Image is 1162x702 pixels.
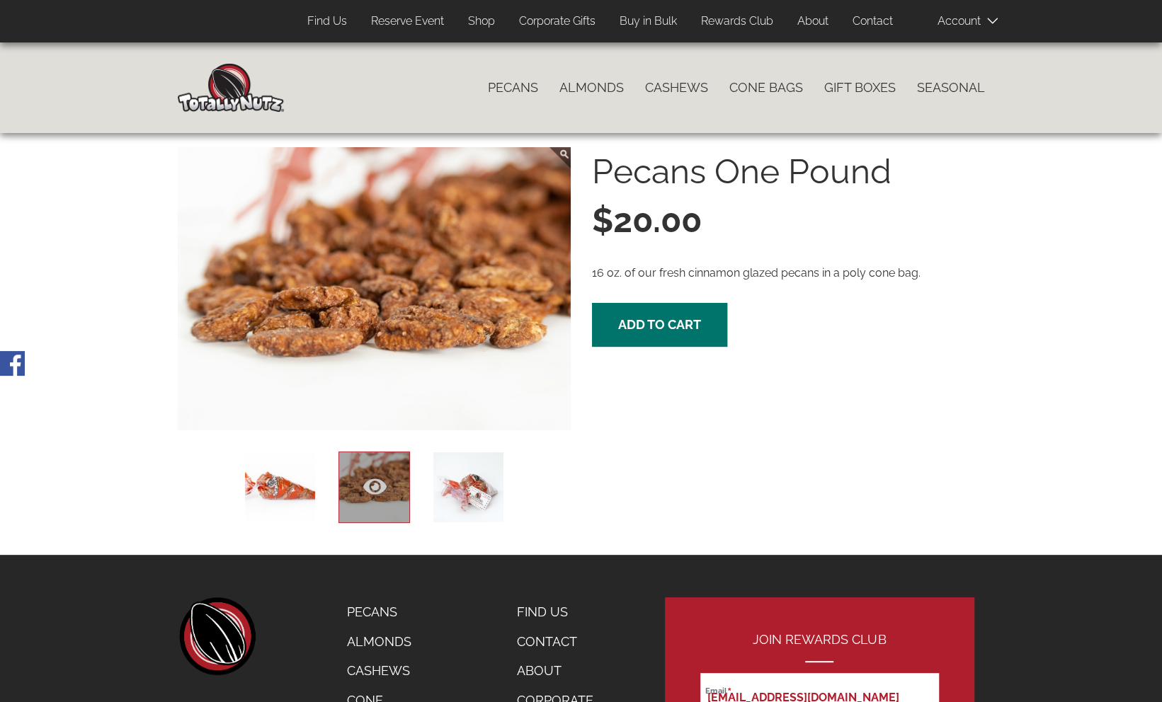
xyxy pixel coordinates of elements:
a: Almonds [336,627,426,657]
a: Cashews [634,73,719,103]
a: Gift Boxes [814,73,906,103]
a: Pecans [336,597,426,627]
a: Find Us [297,8,358,35]
div: Pecans One Pound [592,147,985,196]
a: Corporate Gifts [508,8,606,35]
a: Contact [506,627,620,657]
a: Pecans [477,73,549,103]
a: Find Us [506,597,620,627]
a: Almonds [549,73,634,103]
button: Add to cart [592,303,727,347]
a: Reserve Event [360,8,455,35]
a: Contact [842,8,904,35]
a: home [178,597,256,675]
a: About [506,656,620,686]
a: Buy in Bulk [609,8,688,35]
a: About [787,8,839,35]
a: Seasonal [906,73,996,103]
a: Rewards Club [690,8,784,35]
a: Shop [457,8,506,35]
div: $20.00 [592,196,985,245]
a: Cone Bags [719,73,814,103]
span: Add to cart [618,317,701,332]
img: Home [178,64,284,112]
h2: Join Rewards Club [700,633,938,662]
a: Cashews [336,656,426,686]
p: 16 oz. of our fresh cinnamon glazed pecans in a poly cone bag. [592,265,985,282]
